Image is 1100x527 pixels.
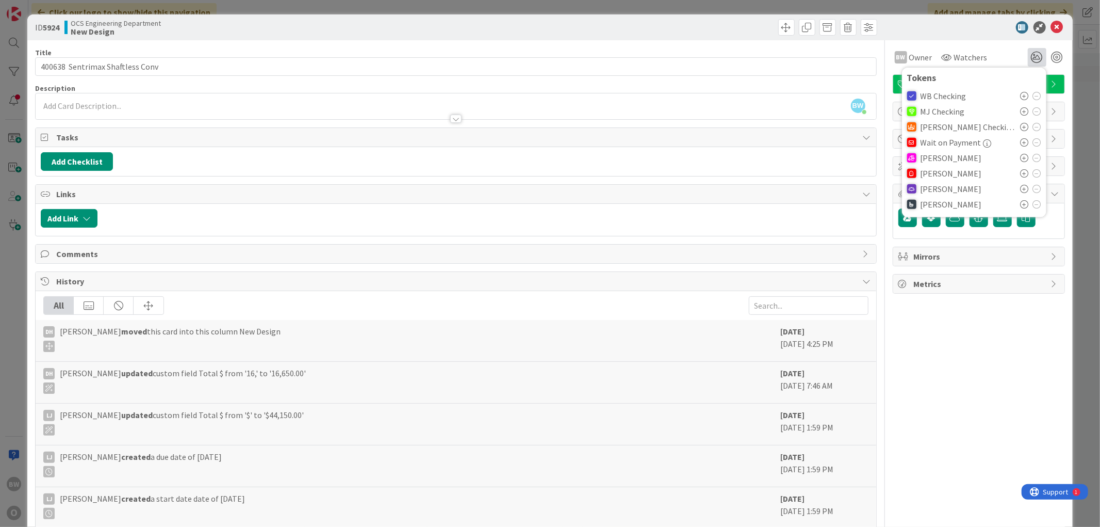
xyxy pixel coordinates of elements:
[44,297,74,314] div: All
[954,51,988,63] span: Watchers
[781,409,868,440] div: [DATE] 1:59 PM
[71,19,161,27] span: OCS Engineering Department
[781,452,805,462] b: [DATE]
[41,152,113,171] button: Add Checklist
[781,492,868,523] div: [DATE] 1:59 PM
[56,131,857,143] span: Tasks
[56,275,857,288] span: History
[35,57,876,76] input: type card name here...
[781,451,868,482] div: [DATE] 1:59 PM
[35,84,75,93] span: Description
[781,326,805,337] b: [DATE]
[907,73,1041,83] div: Tokens
[22,2,47,14] span: Support
[921,91,966,101] span: WB Checking
[43,452,55,463] div: LJ
[121,410,153,420] b: updated
[895,51,907,63] div: BW
[781,493,805,504] b: [DATE]
[35,21,59,34] span: ID
[71,27,161,36] b: New Design
[781,367,868,398] div: [DATE] 7:46 AM
[921,153,982,163] span: [PERSON_NAME]
[41,209,97,228] button: Add Link
[921,122,1015,132] span: [PERSON_NAME] Checking
[914,278,1046,290] span: Metrics
[60,451,222,477] span: [PERSON_NAME] a due date of [DATE]
[60,367,306,394] span: [PERSON_NAME] custom field Total $ from '16,' to '16,650.00'
[781,368,805,378] b: [DATE]
[921,169,982,178] span: [PERSON_NAME]
[921,184,982,194] span: [PERSON_NAME]
[914,250,1046,263] span: Mirrors
[121,368,153,378] b: updated
[43,22,59,33] b: 5924
[43,493,55,505] div: LJ
[121,326,147,337] b: moved
[60,325,281,352] span: [PERSON_NAME] this card into this column New Design
[60,492,245,519] span: [PERSON_NAME] a start date date of [DATE]
[121,493,151,504] b: created
[921,138,981,147] span: Wait on Payment
[921,200,982,209] span: [PERSON_NAME]
[121,452,151,462] b: created
[851,99,865,113] span: BW
[60,409,304,436] span: [PERSON_NAME] custom field Total $ from '$' to '$44,150.00'
[54,4,56,12] div: 1
[781,325,868,356] div: [DATE] 4:25 PM
[909,51,932,63] span: Owner
[56,248,857,260] span: Comments
[921,107,965,116] span: MJ Checking
[43,368,55,379] div: DH
[56,188,857,200] span: Links
[43,410,55,421] div: LJ
[43,326,55,338] div: DH
[781,410,805,420] b: [DATE]
[35,48,52,57] label: Title
[749,296,868,315] input: Search...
